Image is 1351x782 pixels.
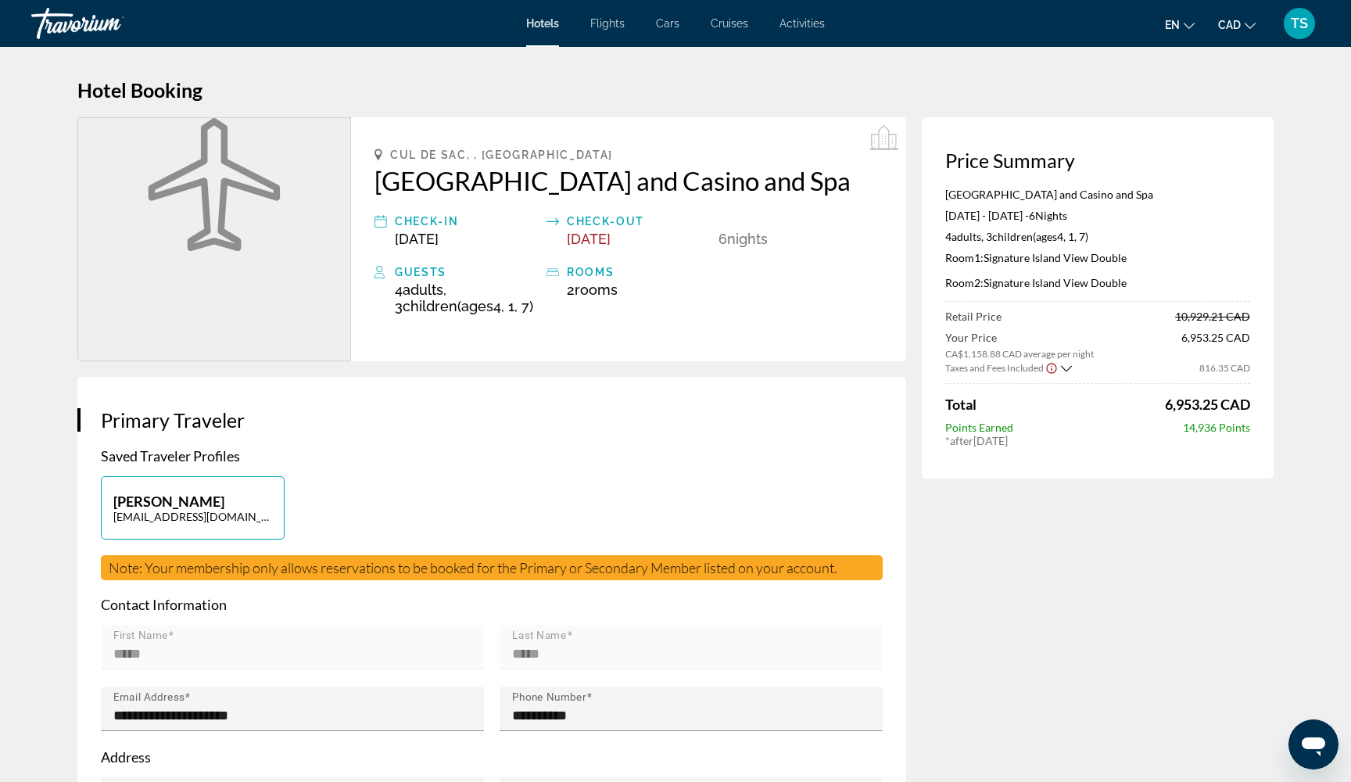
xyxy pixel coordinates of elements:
h3: Price Summary [945,149,1250,172]
span: 2: [945,276,984,289]
span: [DATE] [567,231,611,247]
p: [GEOGRAPHIC_DATA] and Casino and Spa [945,188,1250,201]
span: Note: Your membership only allows reservations to be booked for the Primary or Secondary Member l... [109,559,837,576]
span: rooms [575,282,618,298]
span: Retail Price [945,310,1002,323]
span: Adults [403,282,443,298]
span: ages [461,298,493,314]
a: Activities [779,17,825,30]
span: Room [945,276,974,289]
a: Travorium [31,3,188,44]
span: ( 4, 1, 7) [403,298,533,314]
button: Change language [1165,13,1195,36]
span: [DATE] [395,231,439,247]
span: Children [403,298,457,314]
span: Your Price [945,331,1094,344]
h3: Primary Traveler [101,408,883,432]
span: Nights [1035,209,1067,222]
p: Signature Island View Double [945,276,1250,289]
mat-label: First Name [113,630,168,642]
p: Signature Island View Double [945,251,1250,264]
span: 1: [945,251,984,264]
span: , 3 [981,230,1088,243]
span: Cul De Sac, , [GEOGRAPHIC_DATA] [390,149,613,161]
p: Address [101,748,883,766]
span: 6 [719,231,727,247]
a: [GEOGRAPHIC_DATA] and Casino and Spa [374,165,883,196]
h1: Hotel Booking [77,78,1274,102]
span: Total [945,396,977,413]
span: 6,953.25 CAD [1165,396,1250,413]
span: 6 [1029,209,1035,222]
button: User Menu [1279,7,1320,40]
div: Check-in [395,212,539,231]
mat-label: Phone Number [512,691,586,704]
div: rooms [567,263,711,282]
a: Cars [656,17,679,30]
span: Points Earned [945,421,1013,434]
p: Saved Traveler Profiles [101,447,883,465]
span: 14,936 Points [1183,421,1250,434]
span: CA$1,158.88 CAD average per night [945,348,1094,360]
button: Show Taxes and Fees breakdown [945,360,1072,375]
p: Contact Information [101,596,883,613]
mat-label: Email Address [113,691,185,704]
span: 6,953.25 CAD [1181,331,1250,360]
mat-label: Last Name [512,630,567,642]
img: Sonesta Maho Beach Resort and Casino and Spa [148,118,281,251]
span: Nights [727,231,768,247]
span: Adults [951,230,981,243]
div: Guests [395,263,539,282]
a: Flights [590,17,625,30]
span: after [950,434,973,447]
button: Change currency [1218,13,1256,36]
span: CAD [1218,19,1241,31]
span: 816.35 CAD [1199,362,1250,374]
span: Room [945,251,974,264]
span: , 3 [395,282,533,314]
span: Taxes and Fees Included [945,362,1044,374]
span: 4 [945,230,981,243]
span: ( 4, 1, 7) [992,230,1088,243]
p: [PERSON_NAME] [113,493,272,510]
a: Cruises [711,17,748,30]
span: ages [1036,230,1057,243]
a: Hotels [526,17,559,30]
button: [PERSON_NAME][EMAIL_ADDRESS][DOMAIN_NAME] [101,476,285,540]
p: [DATE] - [DATE] - [945,209,1250,222]
span: 2 [567,282,618,298]
iframe: Button to launch messaging window [1288,719,1338,769]
div: * [DATE] [945,434,1250,447]
span: TS [1291,16,1308,31]
span: 10,929.21 CAD [1175,310,1250,323]
p: [EMAIL_ADDRESS][DOMAIN_NAME] [113,510,272,523]
button: Show Taxes and Fees disclaimer [1045,361,1058,375]
span: Children [992,230,1033,243]
span: en [1165,19,1180,31]
div: Check-out [567,212,711,231]
span: 4 [395,282,443,298]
